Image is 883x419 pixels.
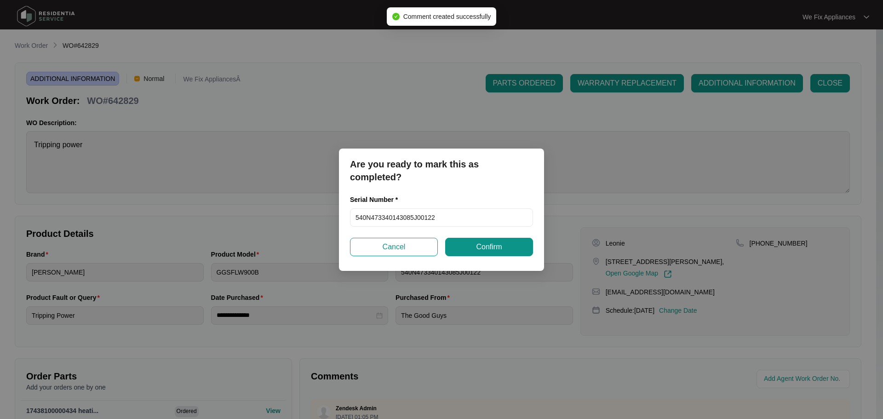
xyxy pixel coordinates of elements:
[350,171,533,184] p: completed?
[403,13,491,20] span: Comment created successfully
[445,238,533,256] button: Confirm
[350,238,438,256] button: Cancel
[392,13,400,20] span: check-circle
[350,158,533,171] p: Are you ready to mark this as
[383,241,406,253] span: Cancel
[350,195,405,204] label: Serial Number *
[476,241,502,253] span: Confirm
